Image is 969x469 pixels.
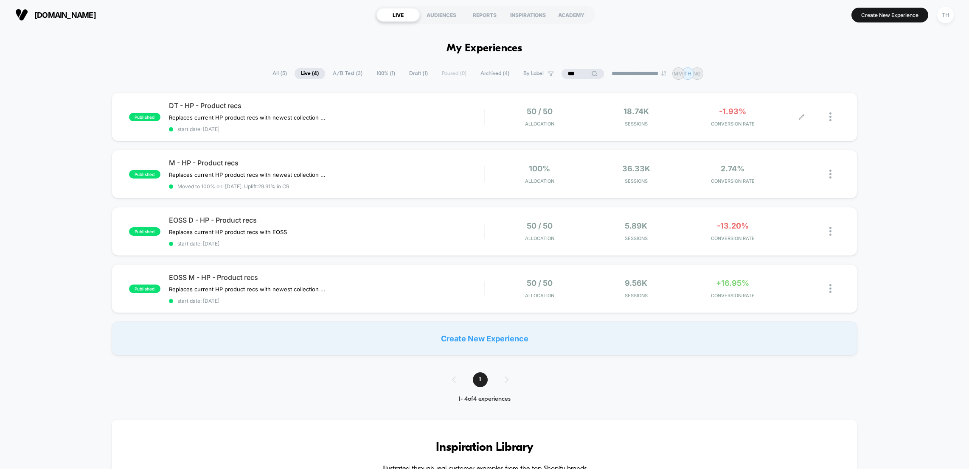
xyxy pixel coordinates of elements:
[169,229,287,235] span: Replaces current HP product recs with EOSS
[529,164,550,173] span: 100%
[622,164,650,173] span: 36.33k
[129,170,160,179] span: published
[523,70,544,77] span: By Label
[829,170,831,179] img: close
[169,171,326,178] span: Replaces current HP product recs with newest collection (pre fall 2025)
[15,8,28,21] img: Visually logo
[937,7,954,23] div: TH
[721,164,744,173] span: 2.74%
[169,114,326,121] span: Replaces current HP product recs with newest collection (pre fall 2025)
[169,126,484,132] span: start date: [DATE]
[506,8,550,22] div: INSPIRATIONS
[403,68,434,79] span: Draft ( 1 )
[169,159,484,167] span: M - HP - Product recs
[525,293,554,299] span: Allocation
[34,11,96,20] span: [DOMAIN_NAME]
[112,321,858,355] div: Create New Experience
[169,240,484,247] span: start date: [DATE]
[525,235,554,241] span: Allocation
[684,70,691,77] p: TH
[463,8,506,22] div: REPORTS
[169,101,484,110] span: DT - HP - Product recs
[935,6,956,24] button: TH
[13,8,98,22] button: [DOMAIN_NAME]
[266,68,293,79] span: All ( 5 )
[590,293,683,299] span: Sessions
[376,8,420,22] div: LIVE
[693,70,701,77] p: NG
[525,121,554,127] span: Allocation
[829,227,831,236] img: close
[590,235,683,241] span: Sessions
[447,42,522,55] h1: My Experiences
[444,396,525,403] div: 1 - 4 of 4 experiences
[129,285,160,293] span: published
[295,68,325,79] span: Live ( 4 )
[686,293,779,299] span: CONVERSION RATE
[686,178,779,184] span: CONVERSION RATE
[625,221,647,230] span: 5.89k
[169,216,484,224] span: EOSS D - HP - Product recs
[716,279,749,288] span: +16.95%
[829,284,831,293] img: close
[527,279,553,288] span: 50 / 50
[550,8,593,22] div: ACADEMY
[137,441,832,455] h3: Inspiration Library
[473,372,488,387] span: 1
[326,68,369,79] span: A/B Test ( 3 )
[851,8,928,22] button: Create New Experience
[525,178,554,184] span: Allocation
[717,221,749,230] span: -13.20%
[474,68,516,79] span: Archived ( 4 )
[590,178,683,184] span: Sessions
[129,227,160,236] span: published
[686,121,779,127] span: CONVERSION RATE
[719,107,746,116] span: -1.93%
[527,107,553,116] span: 50 / 50
[829,112,831,121] img: close
[625,279,647,288] span: 9.56k
[169,298,484,304] span: start date: [DATE]
[686,235,779,241] span: CONVERSION RATE
[129,113,160,121] span: published
[370,68,402,79] span: 100% ( 1 )
[624,107,649,116] span: 18.74k
[420,8,463,22] div: AUDIENCES
[169,273,484,282] span: EOSS M - HP - Product recs
[661,71,666,76] img: end
[674,70,683,77] p: MM
[527,221,553,230] span: 50 / 50
[590,121,683,127] span: Sessions
[169,286,326,293] span: Replaces current HP product recs with newest collection (pre fall 2025)
[177,183,289,190] span: Moved to 100% on: [DATE] . Uplift: 29.91% in CR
